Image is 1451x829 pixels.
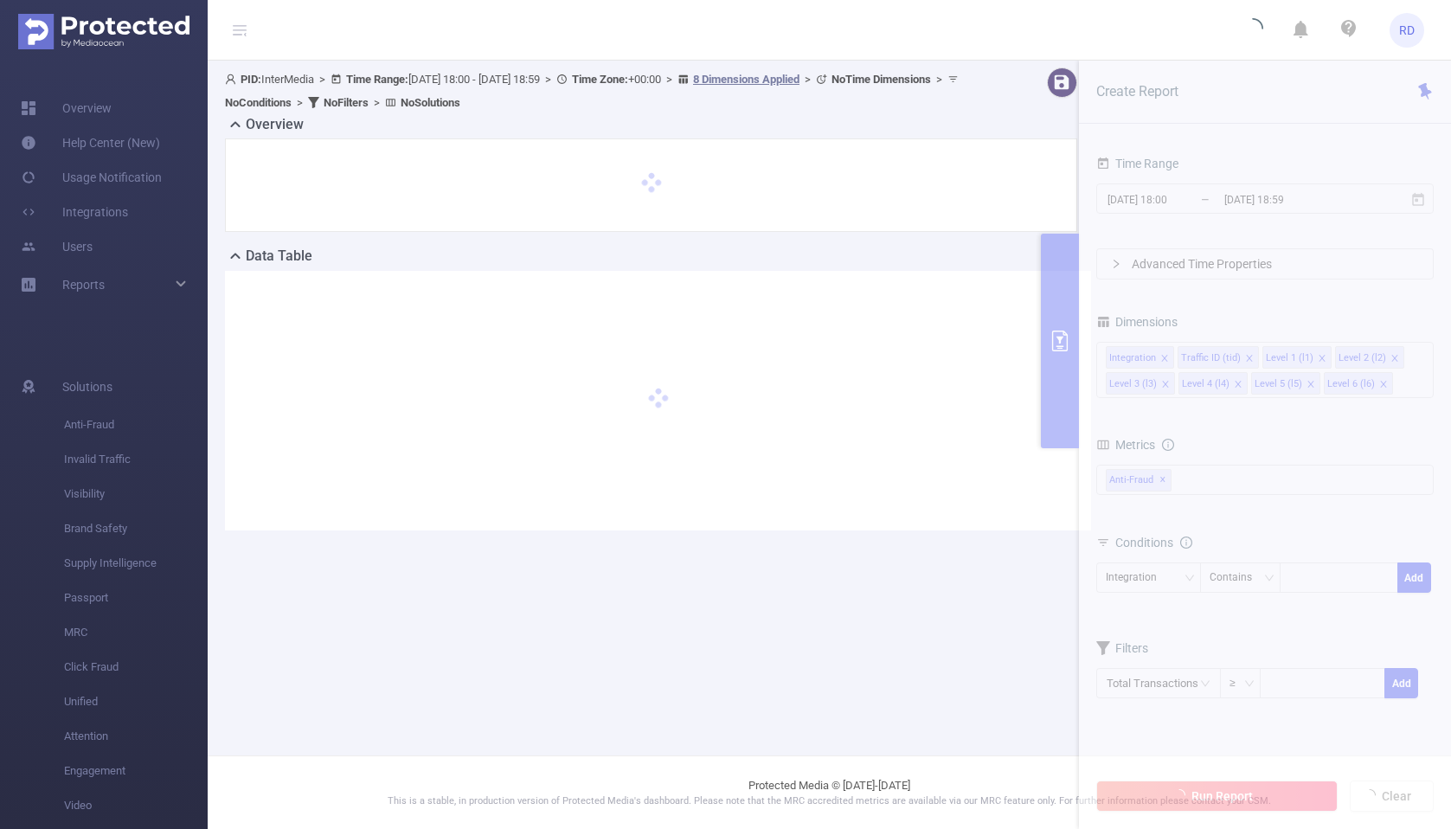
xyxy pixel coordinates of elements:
[831,73,931,86] b: No Time Dimensions
[346,73,408,86] b: Time Range:
[64,615,208,650] span: MRC
[251,794,1408,809] p: This is a stable, in production version of Protected Media's dashboard. Please note that the MRC ...
[369,96,385,109] span: >
[324,96,369,109] b: No Filters
[21,195,128,229] a: Integrations
[62,278,105,292] span: Reports
[62,267,105,302] a: Reports
[21,91,112,125] a: Overview
[18,14,189,49] img: Protected Media
[64,511,208,546] span: Brand Safety
[401,96,460,109] b: No Solutions
[208,755,1451,829] footer: Protected Media © [DATE]-[DATE]
[64,408,208,442] span: Anti-Fraud
[314,73,331,86] span: >
[1242,18,1263,42] i: icon: loading
[64,477,208,511] span: Visibility
[64,442,208,477] span: Invalid Traffic
[21,160,162,195] a: Usage Notification
[64,788,208,823] span: Video
[540,73,556,86] span: >
[64,754,208,788] span: Engagement
[225,73,963,109] span: InterMedia [DATE] 18:00 - [DATE] 18:59 +00:00
[64,650,208,684] span: Click Fraud
[64,719,208,754] span: Attention
[21,229,93,264] a: Users
[1399,13,1415,48] span: RD
[292,96,308,109] span: >
[661,73,677,86] span: >
[225,96,292,109] b: No Conditions
[64,581,208,615] span: Passport
[62,370,112,404] span: Solutions
[246,246,312,267] h2: Data Table
[799,73,816,86] span: >
[246,114,304,135] h2: Overview
[64,546,208,581] span: Supply Intelligence
[931,73,947,86] span: >
[21,125,160,160] a: Help Center (New)
[241,73,261,86] b: PID:
[64,684,208,719] span: Unified
[693,73,799,86] u: 8 Dimensions Applied
[572,73,628,86] b: Time Zone:
[225,74,241,85] i: icon: user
